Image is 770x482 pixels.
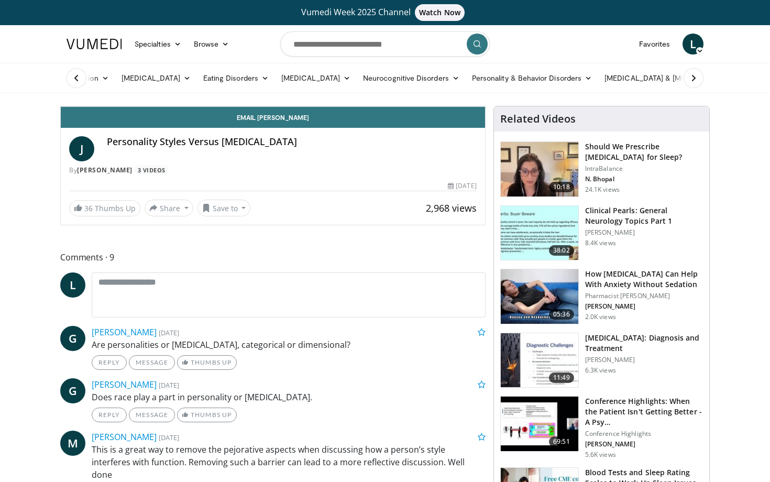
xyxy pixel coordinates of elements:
[128,34,188,54] a: Specialties
[585,366,616,375] p: 6.3K views
[60,250,486,264] span: Comments 9
[197,200,251,216] button: Save to
[60,326,85,351] a: G
[585,440,703,448] p: [PERSON_NAME]
[357,68,466,89] a: Neurocognitive Disorders
[500,333,703,388] a: 11:49 [MEDICAL_DATA]: Diagnosis and Treatment [PERSON_NAME] 6.3K views
[426,202,477,214] span: 2,968 views
[585,356,703,364] p: [PERSON_NAME]
[60,272,85,298] a: L
[549,182,574,192] span: 10:18
[585,165,703,173] p: IntraBalance
[585,451,616,459] p: 5.6K views
[69,136,94,161] a: J
[501,397,578,451] img: 4362ec9e-0993-4580-bfd4-8e18d57e1d49.150x105_q85_crop-smart_upscale.jpg
[500,113,576,125] h4: Related Videos
[585,302,703,311] p: [PERSON_NAME]
[500,205,703,261] a: 38:02 Clinical Pearls: General Neurology Topics Part 1 [PERSON_NAME] 8.4K views
[129,408,175,422] a: Message
[448,181,476,191] div: [DATE]
[84,203,93,213] span: 36
[585,239,616,247] p: 8.4K views
[500,269,703,324] a: 05:36 How [MEDICAL_DATA] Can Help With Anxiety Without Sedation Pharmacist [PERSON_NAME] [PERSON_...
[585,228,703,237] p: [PERSON_NAME]
[177,355,236,370] a: Thumbs Up
[500,141,703,197] a: 10:18 Should We Prescribe [MEDICAL_DATA] for Sleep? IntraBalance N. Bhopal 24.1K views
[69,200,140,216] a: 36 Thumbs Up
[501,333,578,388] img: 6e0bc43b-d42b-409a-85fd-0f454729f2ca.150x105_q85_crop-smart_upscale.jpg
[683,34,703,54] a: L
[501,269,578,324] img: 7bfe4765-2bdb-4a7e-8d24-83e30517bd33.150x105_q85_crop-smart_upscale.jpg
[585,396,703,428] h3: Conference Highlights: When the Patient Isn't Getting Better - A Psy…
[585,175,703,183] p: N. Bhopal
[67,39,122,49] img: VuMedi Logo
[92,379,157,390] a: [PERSON_NAME]
[275,68,357,89] a: [MEDICAL_DATA]
[633,34,676,54] a: Favorites
[129,355,175,370] a: Message
[92,431,157,443] a: [PERSON_NAME]
[549,436,574,447] span: 69:51
[92,355,127,370] a: Reply
[585,141,703,162] h3: Should We Prescribe [MEDICAL_DATA] for Sleep?
[501,206,578,260] img: 91ec4e47-6cc3-4d45-a77d-be3eb23d61cb.150x105_q85_crop-smart_upscale.jpg
[549,373,574,383] span: 11:49
[585,313,616,321] p: 2.0K views
[585,185,620,194] p: 24.1K views
[145,200,193,216] button: Share
[466,68,598,89] a: Personality & Behavior Disorders
[585,333,703,354] h3: [MEDICAL_DATA]: Diagnosis and Treatment
[585,292,703,300] p: Pharmacist [PERSON_NAME]
[585,205,703,226] h3: Clinical Pearls: General Neurology Topics Part 1
[598,68,748,89] a: [MEDICAL_DATA] & [MEDICAL_DATA]
[92,326,157,338] a: [PERSON_NAME]
[188,34,236,54] a: Browse
[159,380,179,390] small: [DATE]
[134,166,169,174] a: 3 Videos
[159,433,179,442] small: [DATE]
[500,396,703,459] a: 69:51 Conference Highlights: When the Patient Isn't Getting Better - A Psy… Conference Highlights...
[197,68,275,89] a: Eating Disorders
[61,106,485,107] video-js: Video Player
[69,166,477,175] div: By
[92,391,486,403] p: Does race play a part in personality or [MEDICAL_DATA].
[77,166,133,174] a: [PERSON_NAME]
[501,142,578,196] img: f7087805-6d6d-4f4e-b7c8-917543aa9d8d.150x105_q85_crop-smart_upscale.jpg
[107,136,477,148] h4: Personality Styles Versus [MEDICAL_DATA]
[585,430,703,438] p: Conference Highlights
[92,443,486,481] p: This is a great way to remove the pejorative aspects when discussing how a person’s style interfe...
[159,328,179,337] small: [DATE]
[92,408,127,422] a: Reply
[585,269,703,290] h3: How [MEDICAL_DATA] Can Help With Anxiety Without Sedation
[60,378,85,403] a: G
[549,309,574,320] span: 05:36
[115,68,197,89] a: [MEDICAL_DATA]
[549,245,574,256] span: 38:02
[68,4,702,21] a: Vumedi Week 2025 ChannelWatch Now
[415,4,465,21] span: Watch Now
[280,31,490,57] input: Search topics, interventions
[60,431,85,456] a: M
[92,338,486,351] p: Are personalities or [MEDICAL_DATA], categorical or dimensional?
[177,408,236,422] a: Thumbs Up
[61,107,485,128] a: Email [PERSON_NAME]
